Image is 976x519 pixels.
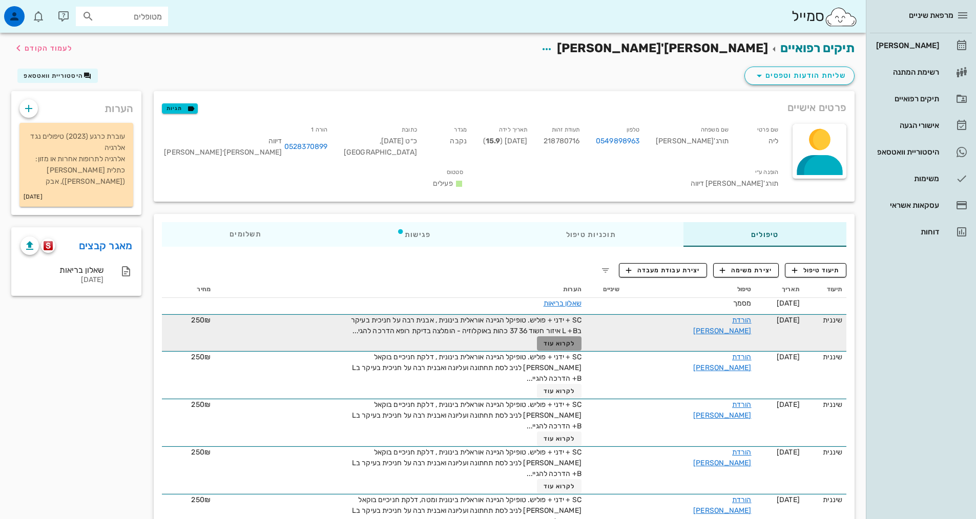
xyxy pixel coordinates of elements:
[787,99,846,116] span: פרטים אישיים
[25,44,72,53] span: לעמוד הקודם
[24,72,83,79] span: היסטוריית וואטסאפ
[683,222,846,247] div: טיפולים
[874,68,939,76] div: רשימת המתנה
[41,239,55,253] button: scanora logo
[447,169,463,176] small: סטטוס
[191,448,210,457] span: 250₪
[870,86,972,111] a: תיקים רפואיים
[808,352,842,362] div: שיננית
[79,237,133,254] a: מאגר קבצים
[352,353,582,383] span: SC + ידני + פוליש. טופיקל הגיינה אוראלית בינונית , דלקת חניכיים בוקאל [PERSON_NAME] לניב לסת תחתו...
[737,122,786,164] div: ליה
[777,316,800,325] span: [DATE]
[693,400,751,420] a: הורדת [PERSON_NAME]
[777,495,800,504] span: [DATE]
[909,11,953,20] span: מרפאת שיניים
[804,282,846,298] th: תיעוד
[499,126,527,133] small: תאריך לידה
[792,6,858,28] div: סמייל
[544,299,582,308] a: שאלון בריאות
[351,316,582,335] span: SC + ידני + פוליש. טופיקל הגיינה אוראלית בינונית , אבנית רבה על חניכית בעיקר בL +B איזור חשוד 36 ...
[808,494,842,505] div: שיננית
[499,222,683,247] div: תוכניות טיפול
[557,41,768,55] span: [PERSON_NAME]'[PERSON_NAME]
[753,70,846,82] span: שליחת הודעות וטפסים
[454,126,466,133] small: מגדר
[486,137,500,145] strong: 15.9
[870,113,972,138] a: אישורי הגעה
[808,315,842,326] div: שיננית
[870,140,972,164] a: היסטוריית וואטסאפ
[693,495,751,515] a: הורדת [PERSON_NAME]
[537,431,582,446] button: לקרוא עוד
[785,263,846,277] button: תיעוד טיפול
[648,122,737,164] div: תורג'[PERSON_NAME]
[619,263,707,277] button: יצירת עבודת מעבדה
[544,435,575,442] span: לקרוא עוד
[874,41,939,50] div: [PERSON_NAME]
[425,122,475,164] div: נקבה
[44,241,53,250] img: scanora logo
[284,141,327,153] a: 0528370899
[870,166,972,191] a: משימות
[596,136,639,147] a: 0549898963
[537,336,582,351] button: לקרוא עוד
[720,266,772,275] span: יצירת משימה
[30,8,36,14] span: תג
[874,228,939,236] div: דוחות
[874,201,939,209] div: עסקאות אשראי
[20,265,103,275] div: שאלון בריאות
[777,299,800,308] span: [DATE]
[544,387,575,395] span: לקרוא עוד
[433,179,453,188] span: פעילים
[311,126,327,133] small: הורה 1
[24,191,43,203] small: [DATE]
[626,266,700,275] span: יצירת עבודת מעבדה
[624,282,756,298] th: טיפול
[230,231,261,238] span: תשלומים
[537,384,582,398] button: לקרוא עוד
[693,316,751,335] a: הורדת [PERSON_NAME]
[824,7,858,27] img: SmileCloud logo
[870,60,972,84] a: רשימת המתנה
[757,126,778,133] small: שם פרטי
[792,266,840,275] span: תיעוד טיפול
[191,353,210,361] span: 250₪
[874,121,939,129] div: אישורי הגעה
[164,136,327,158] div: דיווה [PERSON_NAME]׳[PERSON_NAME]
[215,282,586,298] th: הערות
[471,164,786,196] div: תורג'[PERSON_NAME] דיווה
[808,447,842,458] div: שיננית
[874,175,939,183] div: משימות
[808,399,842,410] div: שיננית
[380,137,417,145] span: כ״ט [DATE]
[744,67,855,85] button: שליחת הודעות וטפסים
[701,126,729,133] small: שם משפחה
[191,316,210,325] span: 250₪
[162,282,215,298] th: מחיר
[17,69,98,83] button: היסטוריית וואטסאפ
[544,137,579,145] span: 218780716
[380,137,381,145] span: ,
[352,400,582,430] span: SC + ידני + פוליש. טופיקל הגיינה אוראלית בינונית , דלקת חניכיים בוקאל [PERSON_NAME] לניב לסת תחתו...
[20,276,103,285] div: [DATE]
[733,299,751,308] span: מסמך
[874,95,939,103] div: תיקים רפואיים
[780,41,855,55] a: תיקים רפואיים
[28,131,125,187] p: עוברת כרגע (2023) טיפולים נגד אלרגיה אלרגיה לתרופות אחרות או מזון: כתלית [PERSON_NAME] ([PERSON_N...
[483,137,527,145] span: [DATE] ( )
[402,126,417,133] small: כתובת
[870,33,972,58] a: [PERSON_NAME]
[777,353,800,361] span: [DATE]
[537,479,582,493] button: לקרוא עוד
[552,126,579,133] small: תעודת זהות
[12,39,72,57] button: לעמוד הקודם
[162,103,198,114] button: תגיות
[586,282,624,298] th: שיניים
[693,353,751,372] a: הורדת [PERSON_NAME]
[329,222,499,247] div: פגישות
[777,448,800,457] span: [DATE]
[874,148,939,156] div: היסטוריית וואטסאפ
[544,483,575,490] span: לקרוא עוד
[627,126,640,133] small: טלפון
